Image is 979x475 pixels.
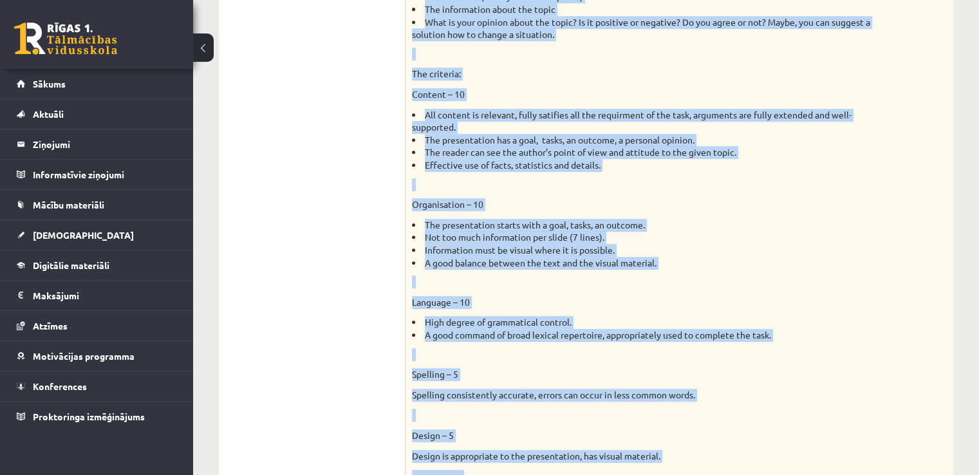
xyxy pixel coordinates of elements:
body: Визуальный текстовый редактор, wiswyg-editor-user-answer-47363899726900 [13,13,521,26]
a: Mācību materiāli [17,190,177,219]
p: Design – 5 [412,429,882,442]
li: A good command of broad lexical repertoire, appropriately used to complete the task. [412,329,882,342]
a: Aktuāli [17,99,177,129]
p: Organisation – 10 [412,198,882,211]
span: Sākums [33,78,66,89]
span: Proktoringa izmēģinājums [33,411,145,422]
li: Not too much information per slide (7 lines). [412,231,882,244]
p: Spelling consistently accurate, errors can occur in less common words. [412,389,882,402]
a: Sākums [17,69,177,98]
p: Design is appropriate to the presentation, has visual material. [412,450,882,463]
a: Digitālie materiāli [17,250,177,280]
li: The presentation starts with a goal, tasks, an outcome. [412,219,882,232]
li: All content is relevant, fully satifies all the requirment of the task, arguments are fully exten... [412,109,882,134]
li: The reader can see the author’s point of view and attitude to the given topic. [412,146,882,159]
span: Mācību materiāli [33,199,104,210]
p: The criteria: [412,68,882,80]
a: Rīgas 1. Tālmācības vidusskola [14,23,117,55]
span: Motivācijas programma [33,350,135,362]
legend: Ziņojumi [33,129,177,159]
li: What is your opinion about the topic? Is it positive or negative? Do you agree or not? Maybe, you... [412,16,882,41]
li: The information about the topic [412,3,882,16]
span: Aktuāli [33,108,64,120]
span: [DEMOGRAPHIC_DATA] [33,229,134,241]
span: Atzīmes [33,320,68,331]
li: A good balance between the text and the visual material. [412,257,882,270]
p: Language – 10 [412,296,882,309]
a: Proktoringa izmēģinājums [17,402,177,431]
span: Konferences [33,380,87,392]
a: Konferences [17,371,177,401]
p: Spelling – 5 [412,368,882,381]
a: Maksājumi [17,281,177,310]
p: Content – 10 [412,88,882,101]
a: Informatīvie ziņojumi [17,160,177,189]
a: Motivācijas programma [17,341,177,371]
li: Information must be visual where it is possible. [412,244,882,257]
li: High degree of grammatical control. [412,316,882,329]
a: Atzīmes [17,311,177,340]
li: Effective use of facts, statistics and details. [412,159,882,172]
li: The presentation has a goal, tasks, an outcome, a personal opinion. [412,134,882,147]
a: Ziņojumi [17,129,177,159]
legend: Informatīvie ziņojumi [33,160,177,189]
span: Digitālie materiāli [33,259,109,271]
a: [DEMOGRAPHIC_DATA] [17,220,177,250]
legend: Maksājumi [33,281,177,310]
